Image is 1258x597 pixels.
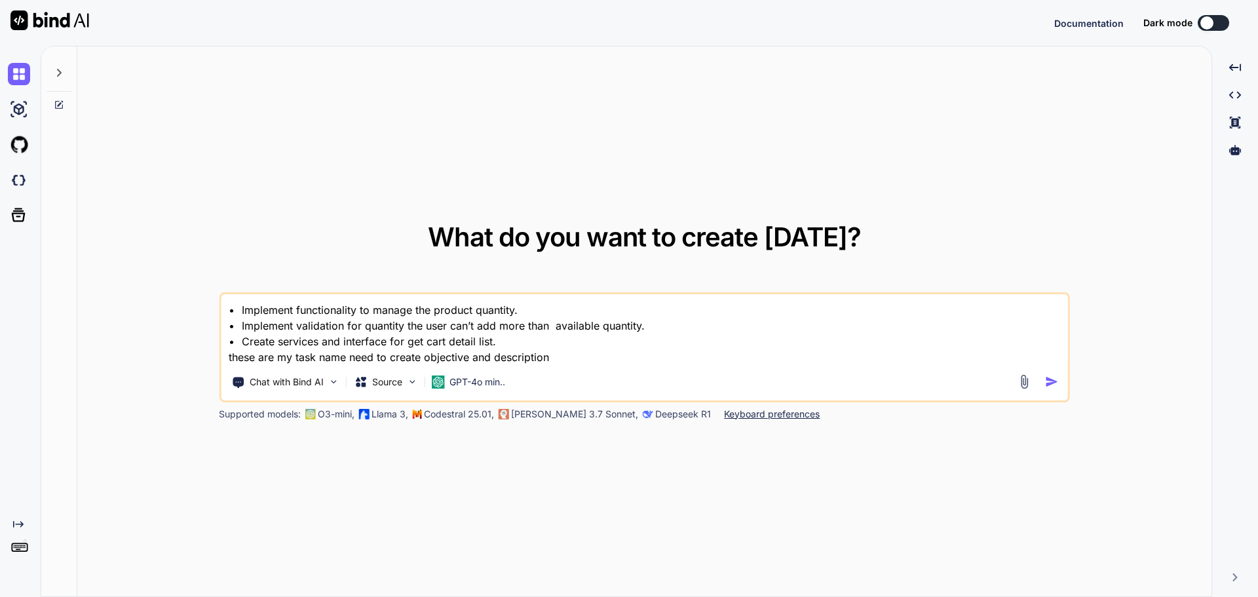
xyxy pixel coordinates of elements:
p: Keyboard preferences [724,408,820,421]
p: Chat with Bind AI [250,376,324,389]
img: Llama2 [358,409,369,419]
img: Pick Models [406,376,417,387]
img: GPT-4 [305,409,315,419]
img: ai-studio [8,98,30,121]
img: Pick Tools [328,376,339,387]
textarea: • Implement functionality to manage the product quantity. • Implement validation for quantity the... [221,294,1068,365]
img: chat [8,63,30,85]
img: attachment [1017,374,1032,389]
img: githubLight [8,134,30,156]
p: Codestral 25.01, [424,408,494,421]
span: Dark mode [1143,16,1192,29]
button: Documentation [1054,16,1124,30]
p: Source [372,376,402,389]
img: GPT-4o mini [431,376,444,389]
p: [PERSON_NAME] 3.7 Sonnet, [511,408,638,421]
img: Mistral-AI [412,410,421,419]
p: GPT-4o min.. [449,376,505,389]
p: Llama 3, [372,408,408,421]
span: Documentation [1054,18,1124,29]
p: Supported models: [219,408,301,421]
img: claude [498,409,508,419]
span: What do you want to create [DATE]? [428,221,861,253]
p: O3-mini, [318,408,354,421]
img: Bind AI [10,10,89,30]
img: icon [1045,375,1059,389]
img: darkCloudIdeIcon [8,169,30,191]
p: Deepseek R1 [655,408,711,421]
img: claude [642,409,653,419]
